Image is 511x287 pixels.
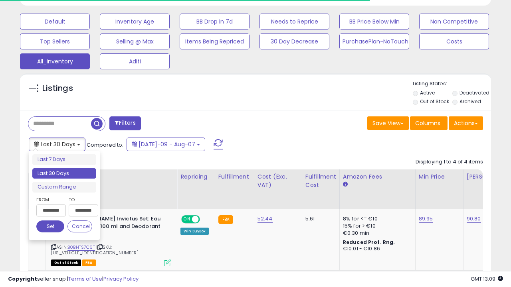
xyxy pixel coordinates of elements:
button: Set [36,220,64,232]
h5: Listings [42,83,73,94]
button: Filters [109,116,141,130]
button: 30 Day Decrease [259,33,329,49]
button: BB Drop in 7d [180,14,250,29]
span: Last 30 Days [41,140,75,148]
span: [DATE]-09 - Aug-07 [139,140,195,148]
label: Active [420,89,435,96]
button: PurchasePlan-NoTouch [339,33,409,49]
a: 89.95 [419,215,433,223]
div: Displaying 1 to 4 of 4 items [416,158,483,166]
button: Last 30 Days [29,138,85,151]
span: | SKU: [US_VEHICLE_IDENTIFICATION_NUMBER] [51,244,139,256]
button: Non Competitive [419,14,489,29]
small: FBA [218,215,233,224]
div: Fulfillment [218,173,251,181]
button: Columns [410,116,448,130]
button: Save View [367,116,409,130]
span: 2025-09-7 13:09 GMT [471,275,503,283]
button: Inventory Age [100,14,170,29]
span: ON [182,216,192,223]
div: 8% for <= €10 [343,215,409,222]
button: [DATE]-09 - Aug-07 [127,138,205,151]
a: 52.44 [257,215,273,223]
label: Out of Stock [420,98,449,105]
div: Cost (Exc. VAT) [257,173,299,189]
div: seller snap | | [8,275,139,283]
div: Amazon Fees [343,173,412,181]
a: Terms of Use [68,275,102,283]
div: 5.61 [305,215,333,222]
div: Win BuyBox [180,228,209,235]
label: Archived [460,98,481,105]
button: Needs to Reprice [259,14,329,29]
span: Columns [415,119,440,127]
b: Reduced Prof. Rng. [343,239,395,246]
label: To [69,196,92,204]
div: €10.01 - €10.86 [343,246,409,252]
div: 15% for > €10 [343,222,409,230]
div: ASIN: [51,215,171,265]
small: Amazon Fees. [343,181,348,188]
label: Deactivated [460,89,489,96]
button: Selling @ Max [100,33,170,49]
a: B0BHTS7C6T [67,244,95,251]
div: Title [49,173,174,181]
div: €0.30 min [343,230,409,237]
div: Min Price [419,173,460,181]
a: Privacy Policy [103,275,139,283]
button: Actions [449,116,483,130]
button: BB Price Below Min [339,14,409,29]
li: Custom Range [32,182,96,193]
label: From [36,196,64,204]
span: All listings that are currently out of stock and unavailable for purchase on Amazon [51,259,81,266]
p: Listing States: [413,80,491,88]
button: Items Being Repriced [180,33,250,49]
div: Fulfillment Cost [305,173,336,189]
button: Cancel [67,220,92,232]
strong: Copyright [8,275,37,283]
span: OFF [199,216,212,223]
button: Costs [419,33,489,49]
li: Last 30 Days [32,168,96,179]
li: Last 7 Days [32,154,96,165]
b: [PERSON_NAME] Invictus Set: Eau de Toilette 100 ml and Deodorant 100 ml [69,215,166,240]
div: Repricing [180,173,212,181]
span: FBA [82,259,96,266]
button: Top Sellers [20,33,90,49]
span: Compared to: [87,141,123,149]
button: Default [20,14,90,29]
button: Aditi [100,53,170,69]
button: All_Inventory [20,53,90,69]
a: 90.80 [467,215,481,223]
